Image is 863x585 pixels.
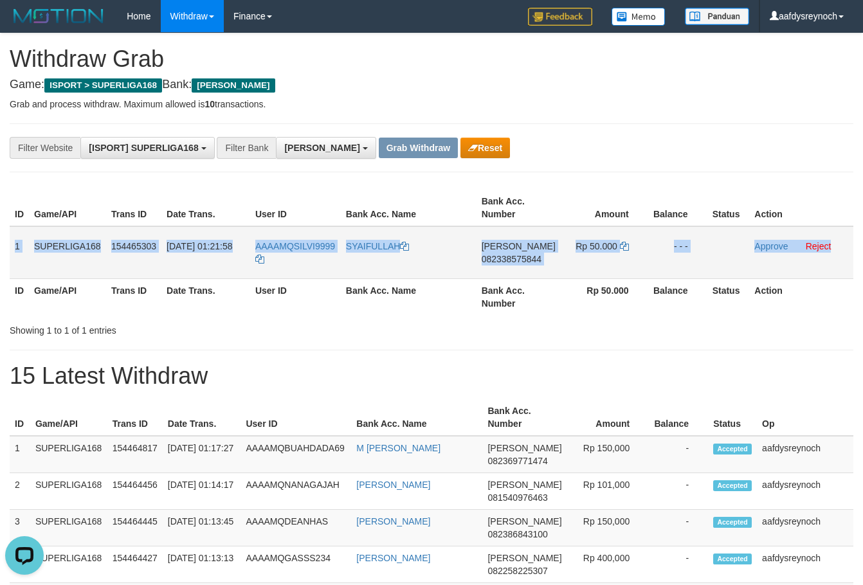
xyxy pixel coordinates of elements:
[487,456,547,466] span: Copy 082369771474 to clipboard
[341,278,477,315] th: Bank Acc. Name
[10,436,30,473] td: 1
[10,473,30,510] td: 2
[44,78,162,93] span: ISPORT > SUPERLIGA168
[356,516,430,526] a: [PERSON_NAME]
[10,278,29,315] th: ID
[10,137,80,159] div: Filter Website
[10,226,29,279] td: 1
[460,138,510,158] button: Reset
[10,399,30,436] th: ID
[351,399,482,436] th: Bank Acc. Name
[80,137,214,159] button: [ISPORT] SUPERLIGA168
[284,143,359,153] span: [PERSON_NAME]
[749,278,853,315] th: Action
[204,99,215,109] strong: 10
[241,510,351,546] td: AAAAMQDEANHAS
[379,138,458,158] button: Grab Withdraw
[10,6,107,26] img: MOTION_logo.png
[241,473,351,510] td: AAAAMQNANAGAJAH
[757,473,853,510] td: aafdysreynoch
[10,98,853,111] p: Grab and process withdraw. Maximum allowed is transactions.
[757,546,853,583] td: aafdysreynoch
[107,399,163,436] th: Trans ID
[648,226,707,279] td: - - -
[255,241,335,264] a: AAAAMQSILVI9999
[528,8,592,26] img: Feedback.jpg
[163,510,241,546] td: [DATE] 01:13:45
[713,480,752,491] span: Accepted
[567,436,650,473] td: Rp 150,000
[10,319,350,337] div: Showing 1 to 1 of 1 entries
[29,278,106,315] th: Game/API
[754,241,788,251] a: Approve
[649,546,708,583] td: -
[482,254,541,264] span: Copy 082338575844 to clipboard
[477,278,561,315] th: Bank Acc. Number
[10,510,30,546] td: 3
[567,473,650,510] td: Rp 101,000
[30,399,107,436] th: Game/API
[30,473,107,510] td: SUPERLIGA168
[29,190,106,226] th: Game/API
[250,278,341,315] th: User ID
[255,241,335,251] span: AAAAMQSILVI9999
[107,510,163,546] td: 154464445
[161,278,250,315] th: Date Trans.
[713,553,752,564] span: Accepted
[163,546,241,583] td: [DATE] 01:13:13
[163,473,241,510] td: [DATE] 01:14:17
[708,399,757,436] th: Status
[561,278,648,315] th: Rp 50.000
[648,278,707,315] th: Balance
[241,546,351,583] td: AAAAMQGASSS234
[356,443,441,453] a: M [PERSON_NAME]
[757,510,853,546] td: aafdysreynoch
[713,517,752,528] span: Accepted
[163,436,241,473] td: [DATE] 01:17:27
[10,363,853,389] h1: 15 Latest Withdraw
[649,510,708,546] td: -
[241,399,351,436] th: User ID
[806,241,831,251] a: Reject
[713,444,752,455] span: Accepted
[482,399,567,436] th: Bank Acc. Number
[106,278,161,315] th: Trans ID
[482,241,556,251] span: [PERSON_NAME]
[341,190,477,226] th: Bank Acc. Name
[30,436,107,473] td: SUPERLIGA168
[487,566,547,576] span: Copy 082258225307 to clipboard
[29,226,106,279] td: SUPERLIGA168
[487,443,561,453] span: [PERSON_NAME]
[356,480,430,490] a: [PERSON_NAME]
[276,137,376,159] button: [PERSON_NAME]
[612,8,666,26] img: Button%20Memo.svg
[10,190,29,226] th: ID
[10,46,853,72] h1: Withdraw Grab
[685,8,749,25] img: panduan.png
[356,553,430,563] a: [PERSON_NAME]
[567,510,650,546] td: Rp 150,000
[5,5,44,44] button: Open LiveChat chat widget
[10,78,853,91] h4: Game: Bank:
[167,241,232,251] span: [DATE] 01:21:58
[620,241,629,251] a: Copy 50000 to clipboard
[106,190,161,226] th: Trans ID
[192,78,275,93] span: [PERSON_NAME]
[217,137,276,159] div: Filter Bank
[567,399,650,436] th: Amount
[477,190,561,226] th: Bank Acc. Number
[576,241,617,251] span: Rp 50.000
[30,510,107,546] td: SUPERLIGA168
[749,190,853,226] th: Action
[649,473,708,510] td: -
[649,399,708,436] th: Balance
[561,190,648,226] th: Amount
[707,190,750,226] th: Status
[107,546,163,583] td: 154464427
[250,190,341,226] th: User ID
[707,278,750,315] th: Status
[567,546,650,583] td: Rp 400,000
[648,190,707,226] th: Balance
[241,436,351,473] td: AAAAMQBUAHDADA69
[107,473,163,510] td: 154464456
